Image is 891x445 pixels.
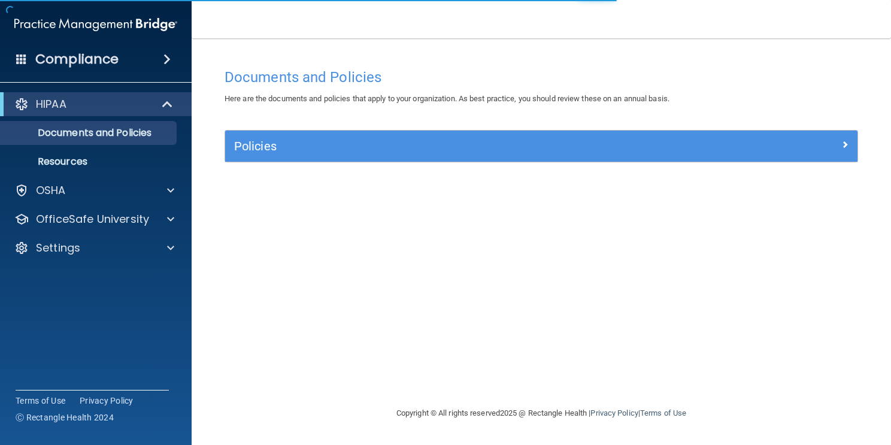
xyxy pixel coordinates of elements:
[640,408,686,417] a: Terms of Use
[14,183,174,198] a: OSHA
[8,156,171,168] p: Resources
[590,408,638,417] a: Privacy Policy
[323,394,760,432] div: Copyright © All rights reserved 2025 @ Rectangle Health | |
[36,212,149,226] p: OfficeSafe University
[36,183,66,198] p: OSHA
[36,97,66,111] p: HIPAA
[225,69,858,85] h4: Documents and Policies
[14,97,174,111] a: HIPAA
[234,137,848,156] a: Policies
[14,13,177,37] img: PMB logo
[16,395,65,407] a: Terms of Use
[8,127,171,139] p: Documents and Policies
[14,241,174,255] a: Settings
[234,140,690,153] h5: Policies
[16,411,114,423] span: Ⓒ Rectangle Health 2024
[35,51,119,68] h4: Compliance
[36,241,80,255] p: Settings
[14,212,174,226] a: OfficeSafe University
[225,94,669,103] span: Here are the documents and policies that apply to your organization. As best practice, you should...
[80,395,134,407] a: Privacy Policy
